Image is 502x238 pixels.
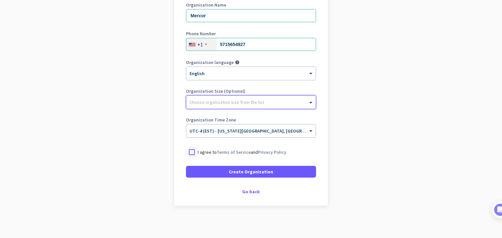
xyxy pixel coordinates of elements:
[186,38,316,51] input: 201-555-0123
[258,149,286,155] a: Privacy Policy
[186,31,316,36] label: Phone Number
[235,60,240,65] i: help
[186,118,316,122] label: Organization Time Zone
[198,149,286,155] p: I agree to and
[186,166,316,178] button: Create Organization
[186,60,234,65] label: Organization language
[186,189,316,194] div: Go back
[186,9,316,22] input: What is the name of your organization?
[186,3,316,7] label: Organization Name
[186,89,316,93] label: Organization Size (Optional)
[217,149,251,155] a: Terms of Service
[197,41,203,48] div: +1
[229,168,273,175] span: Create Organization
